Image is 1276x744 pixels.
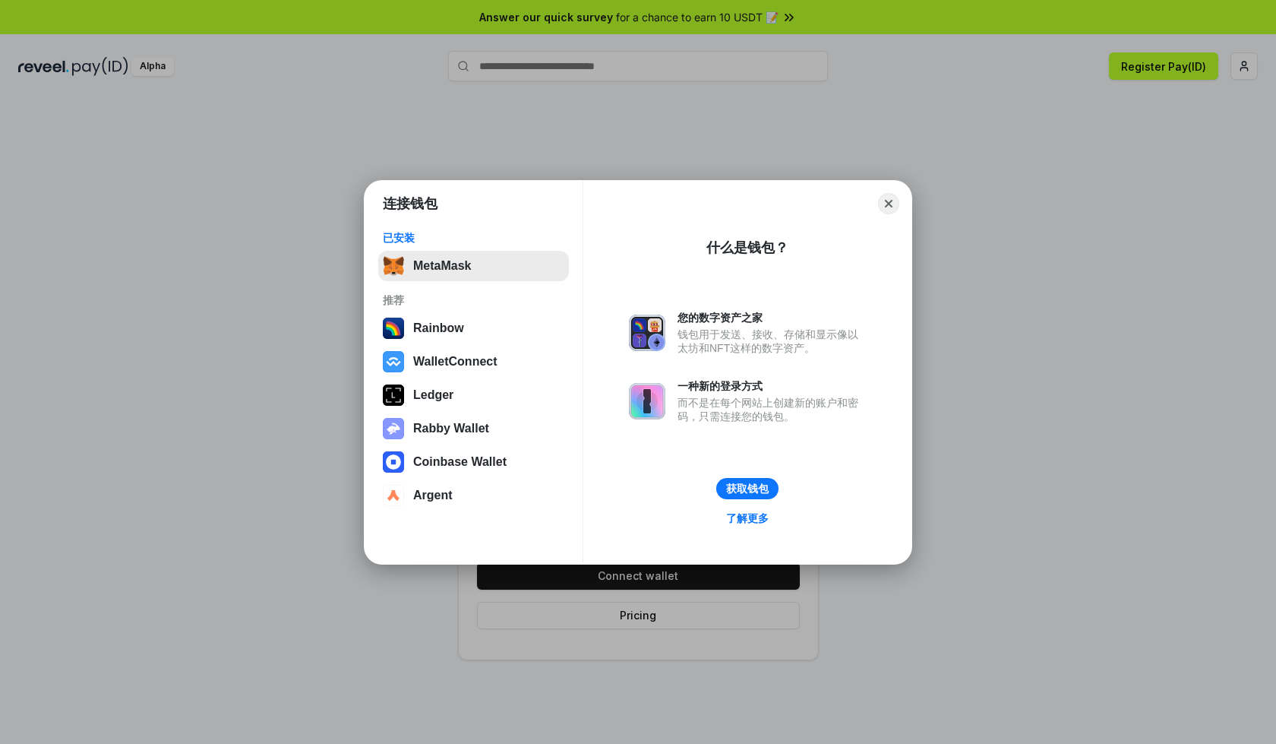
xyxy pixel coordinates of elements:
[413,455,507,469] div: Coinbase Wallet
[677,396,866,423] div: 而不是在每个网站上创建新的账户和密码，只需连接您的钱包。
[413,259,471,273] div: MetaMask
[383,293,564,307] div: 推荐
[378,413,569,444] button: Rabby Wallet
[383,231,564,245] div: 已安装
[383,451,404,473] img: svg+xml,%3Csvg%20width%3D%2228%22%20height%3D%2228%22%20viewBox%3D%220%200%2028%2028%22%20fill%3D...
[413,489,453,502] div: Argent
[413,388,453,402] div: Ledger
[378,480,569,511] button: Argent
[383,418,404,439] img: svg+xml,%3Csvg%20xmlns%3D%22http%3A%2F%2Fwww.w3.org%2F2000%2Fsvg%22%20fill%3D%22none%22%20viewBox...
[378,251,569,281] button: MetaMask
[706,239,788,257] div: 什么是钱包？
[383,485,404,506] img: svg+xml,%3Csvg%20width%3D%2228%22%20height%3D%2228%22%20viewBox%3D%220%200%2028%2028%22%20fill%3D...
[413,422,489,435] div: Rabby Wallet
[413,355,497,369] div: WalletConnect
[717,508,778,528] a: 了解更多
[677,328,866,355] div: 钱包用于发送、接收、存储和显示像以太坊和NFT这样的数字资产。
[383,351,404,372] img: svg+xml,%3Csvg%20width%3D%2228%22%20height%3D%2228%22%20viewBox%3D%220%200%2028%2028%22%20fill%3D...
[677,379,866,393] div: 一种新的登录方式
[378,313,569,344] button: Rainbow
[378,447,569,477] button: Coinbase Wallet
[677,311,866,325] div: 您的数字资产之家
[726,482,769,495] div: 获取钱包
[383,195,437,213] h1: 连接钱包
[878,193,899,214] button: Close
[629,383,665,419] img: svg+xml,%3Csvg%20xmlns%3D%22http%3A%2F%2Fwww.w3.org%2F2000%2Fsvg%22%20fill%3D%22none%22%20viewBox...
[629,315,665,351] img: svg+xml,%3Csvg%20xmlns%3D%22http%3A%2F%2Fwww.w3.org%2F2000%2Fsvg%22%20fill%3D%22none%22%20viewBox...
[383,318,404,339] img: svg+xml,%3Csvg%20width%3D%22120%22%20height%3D%22120%22%20viewBox%3D%220%200%20120%20120%22%20fil...
[378,347,569,377] button: WalletConnect
[378,380,569,410] button: Ledger
[383,255,404,277] img: svg+xml,%3Csvg%20fill%3D%22none%22%20height%3D%2233%22%20viewBox%3D%220%200%2035%2033%22%20width%...
[716,478,779,499] button: 获取钱包
[726,511,769,525] div: 了解更多
[413,321,464,335] div: Rainbow
[383,385,404,406] img: svg+xml,%3Csvg%20xmlns%3D%22http%3A%2F%2Fwww.w3.org%2F2000%2Fsvg%22%20width%3D%2228%22%20height%3...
